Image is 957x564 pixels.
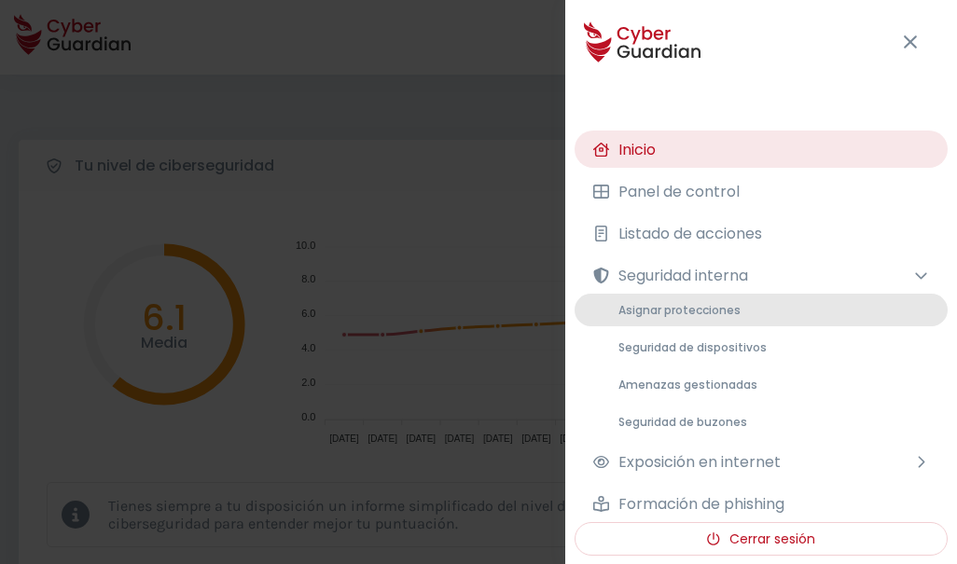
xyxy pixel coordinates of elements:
button: Seguridad de buzones [575,406,948,438]
span: Asignar protecciones [618,302,741,318]
span: Seguridad interna [618,264,748,287]
span: Exposición en internet [618,450,781,474]
span: Listado de acciones [618,222,762,245]
button: Panel de control [575,172,948,210]
button: Exposición en internet [575,443,948,480]
span: Inicio [618,138,656,161]
button: Asignar protecciones [575,294,948,326]
button: Formación de phishing [575,485,948,522]
span: Panel de control [618,180,740,203]
button: Amenazas gestionadas [575,368,948,401]
button: Seguridad de dispositivos [575,331,948,364]
button: Listado de acciones [575,214,948,252]
span: Formación de phishing [618,492,784,516]
button: Inicio [575,131,948,168]
span: Amenazas gestionadas [618,377,757,392]
span: Seguridad de buzones [618,414,747,430]
span: Seguridad de dispositivos [618,339,767,355]
button: Seguridad interna [575,256,948,294]
button: Cerrar sesión [575,522,948,556]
